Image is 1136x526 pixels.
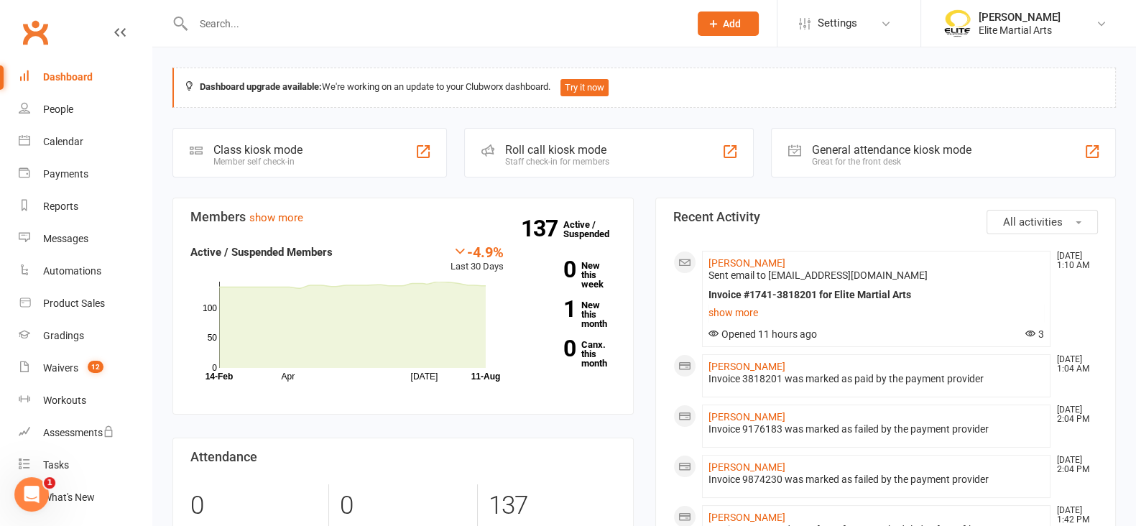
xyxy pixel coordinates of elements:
[708,474,1045,486] div: Invoice 9874230 was marked as failed by the payment provider
[190,246,333,259] strong: Active / Suspended Members
[19,320,152,352] a: Gradings
[19,126,152,158] a: Calendar
[987,210,1098,234] button: All activities
[708,361,785,372] a: [PERSON_NAME]
[213,143,303,157] div: Class kiosk mode
[698,11,759,36] button: Add
[673,210,1099,224] h3: Recent Activity
[708,257,785,269] a: [PERSON_NAME]
[19,93,152,126] a: People
[17,14,53,50] a: Clubworx
[249,211,303,224] a: show more
[560,79,609,96] button: Try it now
[525,298,576,320] strong: 1
[1050,456,1097,474] time: [DATE] 2:04 PM
[190,210,616,224] h3: Members
[1050,355,1097,374] time: [DATE] 1:04 AM
[19,384,152,417] a: Workouts
[43,492,95,503] div: What's New
[19,449,152,481] a: Tasks
[818,7,857,40] span: Settings
[979,24,1061,37] div: Elite Martial Arts
[19,352,152,384] a: Waivers 12
[708,461,785,473] a: [PERSON_NAME]
[19,417,152,449] a: Assessments
[213,157,303,167] div: Member self check-in
[525,338,576,359] strong: 0
[521,218,563,239] strong: 137
[723,18,741,29] span: Add
[979,11,1061,24] div: [PERSON_NAME]
[43,427,114,438] div: Assessments
[1025,328,1044,340] span: 3
[190,450,616,464] h3: Attendance
[812,157,971,167] div: Great for the front desk
[812,143,971,157] div: General attendance kiosk mode
[525,259,576,280] strong: 0
[19,61,152,93] a: Dashboard
[451,244,504,274] div: Last 30 Days
[1003,216,1063,229] span: All activities
[1050,506,1097,525] time: [DATE] 1:42 PM
[19,158,152,190] a: Payments
[43,136,83,147] div: Calendar
[943,9,971,38] img: thumb_image1508806937.png
[43,71,93,83] div: Dashboard
[525,300,615,328] a: 1New this month
[200,81,322,92] strong: Dashboard upgrade available:
[708,289,1045,301] div: Invoice #1741-3818201 for Elite Martial Arts
[43,330,84,341] div: Gradings
[505,143,609,157] div: Roll call kiosk mode
[708,303,1045,323] a: show more
[43,459,69,471] div: Tasks
[43,394,86,406] div: Workouts
[43,200,78,212] div: Reports
[189,14,679,34] input: Search...
[43,103,73,115] div: People
[505,157,609,167] div: Staff check-in for members
[43,168,88,180] div: Payments
[43,233,88,244] div: Messages
[1050,252,1097,270] time: [DATE] 1:10 AM
[19,255,152,287] a: Automations
[525,261,615,289] a: 0New this week
[44,477,55,489] span: 1
[14,477,49,512] iframe: Intercom live chat
[563,209,627,249] a: 137Active / Suspended
[451,244,504,259] div: -4.9%
[172,68,1116,108] div: We're working on an update to your Clubworx dashboard.
[43,265,101,277] div: Automations
[19,287,152,320] a: Product Sales
[708,373,1045,385] div: Invoice 3818201 was marked as paid by the payment provider
[43,297,105,309] div: Product Sales
[19,223,152,255] a: Messages
[708,328,817,340] span: Opened 11 hours ago
[708,269,928,281] span: Sent email to [EMAIL_ADDRESS][DOMAIN_NAME]
[88,361,103,373] span: 12
[708,512,785,523] a: [PERSON_NAME]
[19,481,152,514] a: What's New
[1050,405,1097,424] time: [DATE] 2:04 PM
[19,190,152,223] a: Reports
[525,340,615,368] a: 0Canx. this month
[708,411,785,423] a: [PERSON_NAME]
[708,423,1045,435] div: Invoice 9176183 was marked as failed by the payment provider
[43,362,78,374] div: Waivers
